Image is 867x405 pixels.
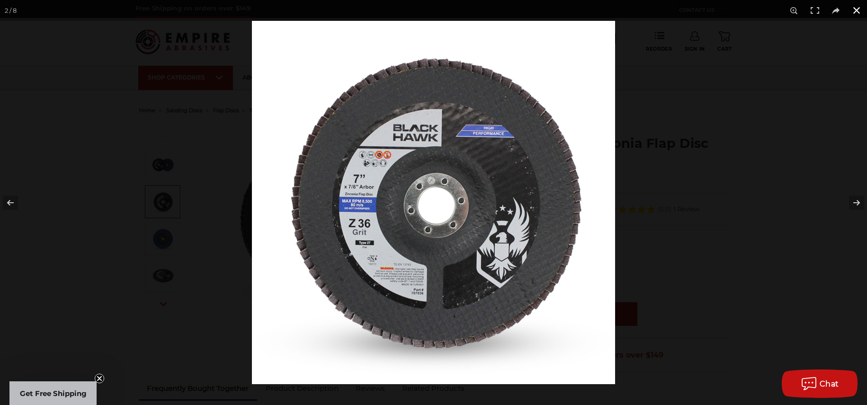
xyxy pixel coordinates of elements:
[20,389,87,398] span: Get Free Shipping
[782,369,858,398] button: Chat
[9,381,97,405] div: Get Free ShippingClose teaser
[834,179,867,226] button: Next (arrow right)
[95,374,104,383] button: Close teaser
[252,21,615,384] img: flap-disc-zirconia-7-inch__26112.1638996983.jpg
[820,379,839,388] span: Chat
